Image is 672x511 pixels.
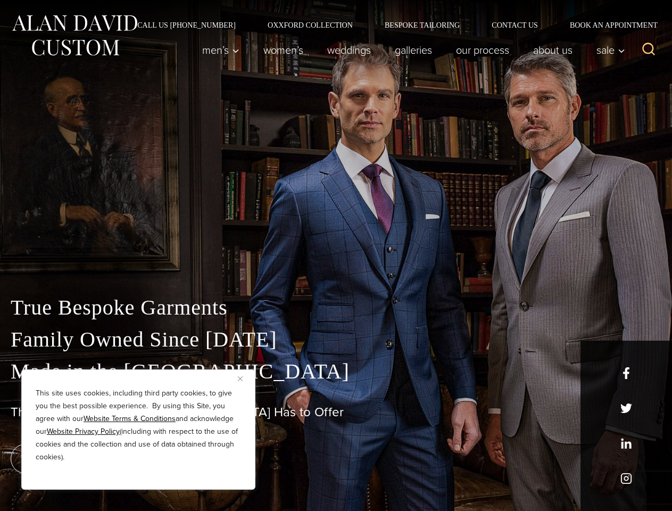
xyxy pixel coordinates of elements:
span: Sale [596,45,625,55]
a: Our Process [444,39,521,61]
img: Close [238,376,243,381]
img: Alan David Custom [11,12,138,59]
a: weddings [316,39,383,61]
nav: Primary Navigation [190,39,631,61]
a: About Us [521,39,585,61]
span: Men’s [202,45,239,55]
button: View Search Form [636,37,661,63]
a: Call Us [PHONE_NUMBER] [121,21,252,29]
button: Close [238,372,251,385]
p: This site uses cookies, including third party cookies, to give you the best possible experience. ... [36,387,241,464]
a: Contact Us [476,21,554,29]
a: Galleries [383,39,444,61]
nav: Secondary Navigation [121,21,661,29]
a: Website Privacy Policy [47,426,120,437]
a: Bespoke Tailoring [369,21,476,29]
a: Book an Appointment [554,21,661,29]
a: Women’s [252,39,316,61]
a: book an appointment [11,444,160,474]
a: Website Terms & Conditions [84,413,176,424]
a: Oxxford Collection [252,21,369,29]
h1: The Best Custom Suits [GEOGRAPHIC_DATA] Has to Offer [11,405,661,420]
p: True Bespoke Garments Family Owned Since [DATE] Made in the [GEOGRAPHIC_DATA] [11,292,661,388]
